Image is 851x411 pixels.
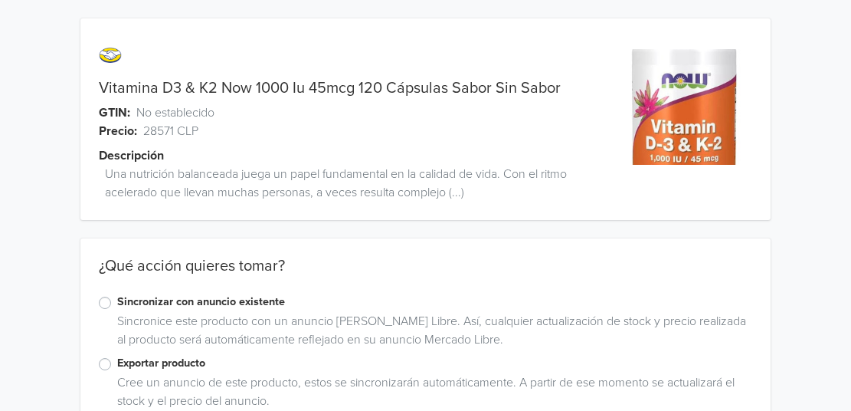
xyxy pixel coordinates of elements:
span: Descripción [99,146,164,165]
div: ¿Qué acción quieres tomar? [80,257,771,294]
img: product_image [627,49,742,165]
div: Sincronice este producto con un anuncio [PERSON_NAME] Libre. Así, cualquier actualización de stoc... [111,312,752,355]
a: Vitamina D3 & K2 Now 1000 Iu 45mcg 120 Cápsulas Sabor Sin Sabor [99,79,561,97]
span: GTIN: [99,104,130,122]
span: Precio: [99,122,137,140]
span: Una nutrición balanceada juega un papel fundamental en la calidad de vida. Con el ritmo acelerado... [105,165,617,202]
label: Sincronizar con anuncio existente [117,294,752,311]
span: 28571 CLP [143,122,198,140]
label: Exportar producto [117,355,752,372]
span: No establecido [136,104,214,122]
